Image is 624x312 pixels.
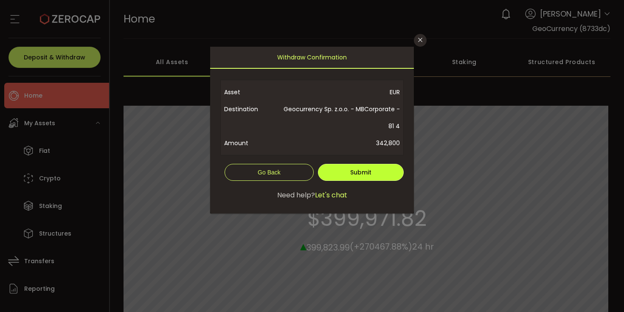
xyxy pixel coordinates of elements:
span: Destination [224,101,278,135]
span: Need help? [277,190,315,200]
span: 342,800 [278,135,400,152]
span: Go Back [258,169,281,176]
span: Asset [224,84,278,101]
span: Submit [350,168,371,177]
button: Close [414,34,427,47]
span: Withdraw Confirmation [277,47,347,68]
span: Amount [224,135,278,152]
span: Let's chat [315,190,347,200]
button: Go Back [225,164,314,181]
span: EUR [278,84,400,101]
div: Widżet czatu [523,220,624,312]
span: Geocurrency Sp. z.o.o. - MBCorporate - 81 4 [278,101,400,135]
iframe: Chat Widget [523,220,624,312]
button: Submit [318,164,404,181]
div: dialog [210,47,414,214]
